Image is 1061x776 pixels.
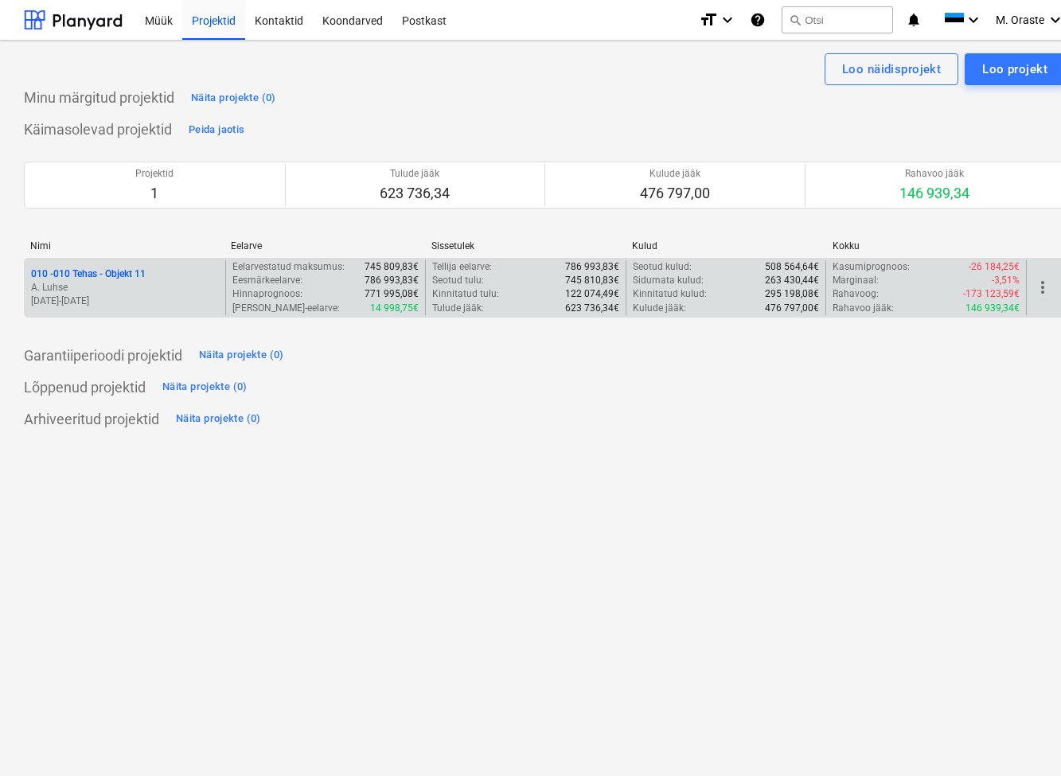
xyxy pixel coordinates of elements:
button: Näita projekte (0) [195,343,288,369]
p: Garantiiperioodi projektid [24,346,182,365]
button: Näita projekte (0) [187,85,280,111]
p: 476 797,00 [640,184,710,203]
p: 508 564,64€ [765,260,819,274]
p: Minu märgitud projektid [24,88,174,107]
div: Loo näidisprojekt [842,59,941,80]
p: Hinnaprognoos : [232,287,302,301]
span: M. Oraste [996,14,1044,26]
p: Kinnitatud tulu : [432,287,499,301]
p: Kulude jääk : [633,302,686,315]
button: Otsi [782,6,893,33]
p: Kasumiprognoos : [833,260,910,274]
i: notifications [906,10,922,29]
p: 745 810,83€ [565,274,619,287]
p: 295 198,08€ [765,287,819,301]
div: Kulud [632,240,820,252]
p: Marginaal : [833,274,879,287]
p: Tellija eelarve : [432,260,492,274]
div: Kokku [833,240,1020,252]
div: 010 -010 Tehas - Objekt 11A. Luhse[DATE]-[DATE] [31,267,219,308]
p: -3,51% [992,274,1020,287]
p: A. Luhse [31,281,219,294]
p: 14 998,75€ [370,302,419,315]
p: 786 993,83€ [365,274,419,287]
div: Näita projekte (0) [199,346,284,365]
p: 786 993,83€ [565,260,619,274]
p: Rahavoog : [833,287,879,301]
p: Tulude jääk : [432,302,484,315]
p: Kulude jääk [640,167,710,181]
div: Näita projekte (0) [162,378,248,396]
p: Seotud tulu : [432,274,484,287]
button: Näita projekte (0) [172,407,265,432]
p: -173 123,59€ [963,287,1020,301]
p: 623 736,34 [380,184,450,203]
p: Käimasolevad projektid [24,120,172,139]
p: Lõppenud projektid [24,378,146,397]
p: 623 736,34€ [565,302,619,315]
p: Eelarvestatud maksumus : [232,260,345,274]
p: Eesmärkeelarve : [232,274,302,287]
p: -26 184,25€ [969,260,1020,274]
div: Näita projekte (0) [176,410,261,428]
i: keyboard_arrow_down [718,10,737,29]
div: Sissetulek [431,240,619,252]
p: 1 [135,184,174,203]
p: Sidumata kulud : [633,274,704,287]
p: [PERSON_NAME]-eelarve : [232,302,340,315]
p: 010 - 010 Tehas - Objekt 11 [31,267,146,281]
p: 745 809,83€ [365,260,419,274]
div: Eelarve [231,240,419,252]
p: Kinnitatud kulud : [633,287,707,301]
p: 122 074,49€ [565,287,619,301]
div: Loo projekt [982,59,1047,80]
p: Tulude jääk [380,167,450,181]
span: search [789,14,802,26]
button: Loo näidisprojekt [825,53,958,85]
p: Seotud kulud : [633,260,692,274]
div: Peida jaotis [189,121,244,139]
i: keyboard_arrow_down [964,10,983,29]
span: more_vert [1033,278,1052,297]
p: Rahavoo jääk [899,167,969,181]
p: 146 939,34 [899,184,969,203]
p: 771 995,08€ [365,287,419,301]
p: 263 430,44€ [765,274,819,287]
i: Abikeskus [750,10,766,29]
p: [DATE] - [DATE] [31,294,219,308]
p: Arhiveeritud projektid [24,410,159,429]
p: 146 939,34€ [965,302,1020,315]
p: 476 797,00€ [765,302,819,315]
div: Näita projekte (0) [191,89,276,107]
p: Projektid [135,167,174,181]
button: Näita projekte (0) [158,375,252,400]
div: Nimi [30,240,218,252]
p: Rahavoo jääk : [833,302,894,315]
button: Peida jaotis [185,117,248,142]
i: format_size [699,10,718,29]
